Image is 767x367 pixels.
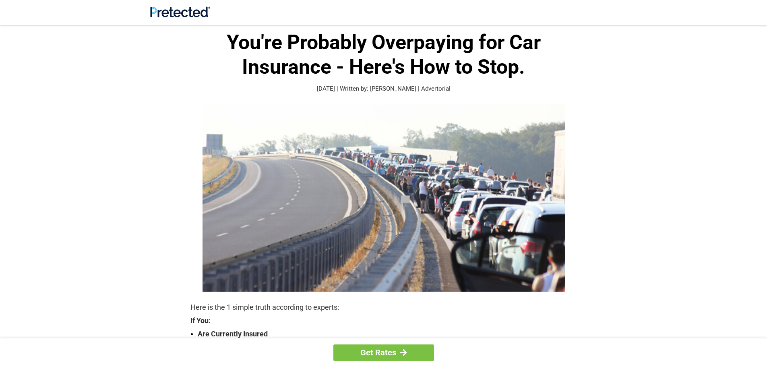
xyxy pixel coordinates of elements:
p: Here is the 1 simple truth according to experts: [190,302,577,313]
a: Site Logo [150,11,210,19]
a: Get Rates [333,344,434,361]
img: Site Logo [150,6,210,17]
strong: Are Currently Insured [198,328,577,340]
h1: You're Probably Overpaying for Car Insurance - Here's How to Stop. [190,30,577,79]
strong: If You: [190,317,577,324]
p: [DATE] | Written by: [PERSON_NAME] | Advertorial [190,84,577,93]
